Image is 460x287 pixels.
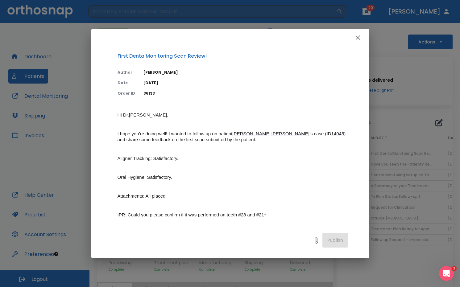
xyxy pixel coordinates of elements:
span: [PERSON_NAME] [232,131,270,136]
span: Oral Hygiene: Satisfactory. [118,174,172,180]
span: I hope you’re doing well! I wanted to follow up on patient [118,131,233,136]
a: [PERSON_NAME] [271,131,309,137]
p: [PERSON_NAME] [143,70,348,75]
p: 36133 [143,91,348,96]
span: Aligner Tracking: Satisfactory. [118,156,178,161]
span: [PERSON_NAME] [271,131,309,136]
a: 14045 [331,131,344,137]
span: ’s case (ID [309,131,331,136]
span: [PERSON_NAME] [129,112,167,117]
iframe: Intercom live chat [439,266,454,281]
a: [PERSON_NAME] [232,131,270,137]
p: First DentalMonitoring Scan Review! [118,52,348,60]
a: [PERSON_NAME] [129,113,167,118]
span: 14045 [331,131,344,136]
p: [DATE] [143,80,348,86]
p: Order ID [118,91,136,96]
span: 1 [452,266,457,271]
p: ? [118,212,348,218]
span: IPR: Could you please confirm if it was performed on teeth #28 and #21 [118,212,264,217]
span: , [167,112,168,117]
p: Date [118,80,136,86]
span: Attachments: All placed [118,193,166,199]
p: Author [118,70,136,75]
span: Hi Dr. [118,112,129,117]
